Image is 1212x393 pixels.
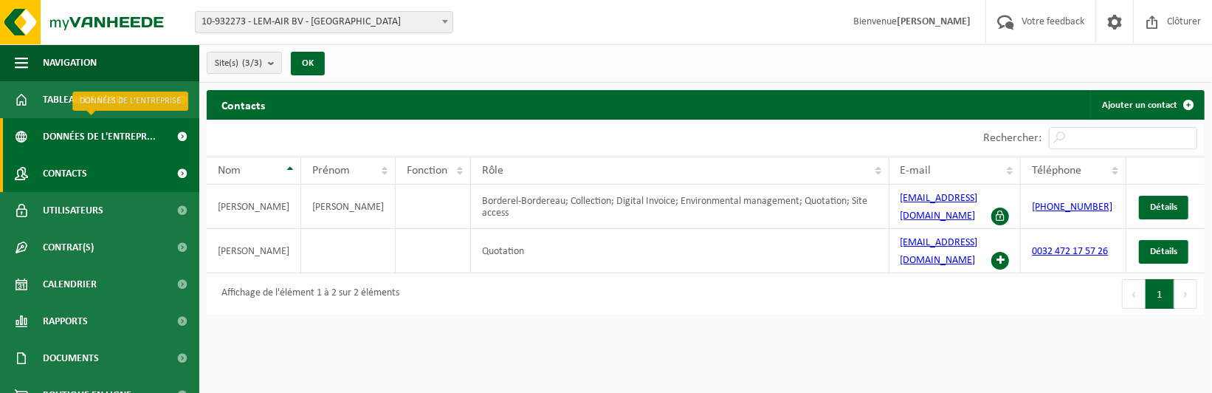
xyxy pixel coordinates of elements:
[43,266,97,303] span: Calendrier
[471,229,889,273] td: Quotation
[214,281,399,307] div: Affichage de l'élément 1 à 2 sur 2 éléments
[43,192,103,229] span: Utilisateurs
[207,185,301,229] td: [PERSON_NAME]
[897,16,971,27] strong: [PERSON_NAME]
[1174,279,1197,309] button: Next
[1122,279,1146,309] button: Previous
[207,52,282,74] button: Site(s)(3/3)
[43,118,156,155] span: Données de l'entrepr...
[1146,279,1174,309] button: 1
[43,44,97,81] span: Navigation
[1090,90,1203,120] a: Ajouter un contact
[43,81,123,118] span: Tableau de bord
[43,303,88,340] span: Rapports
[482,165,503,177] span: Rôle
[1139,196,1188,219] a: Détails
[218,165,241,177] span: Nom
[901,165,932,177] span: E-mail
[291,52,325,75] button: OK
[43,340,99,377] span: Documents
[1150,202,1177,212] span: Détails
[43,155,87,192] span: Contacts
[471,185,889,229] td: Borderel-Bordereau; Collection; Digital Invoice; Environmental management; Quotation; Site access
[1032,202,1112,213] a: [PHONE_NUMBER]
[901,193,978,222] a: [EMAIL_ADDRESS][DOMAIN_NAME]
[207,229,301,273] td: [PERSON_NAME]
[983,133,1041,145] label: Rechercher:
[312,165,350,177] span: Prénom
[1032,165,1081,177] span: Téléphone
[242,58,262,68] count: (3/3)
[215,52,262,75] span: Site(s)
[195,11,453,33] span: 10-932273 - LEM-AIR BV - ANDERLECHT
[407,165,447,177] span: Fonction
[301,185,396,229] td: [PERSON_NAME]
[196,12,452,33] span: 10-932273 - LEM-AIR BV - ANDERLECHT
[1150,247,1177,256] span: Détails
[43,229,94,266] span: Contrat(s)
[1139,240,1188,264] a: Détails
[1032,246,1108,257] a: 0032 472 17 57 26
[901,237,978,266] a: [EMAIL_ADDRESS][DOMAIN_NAME]
[207,90,280,119] h2: Contacts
